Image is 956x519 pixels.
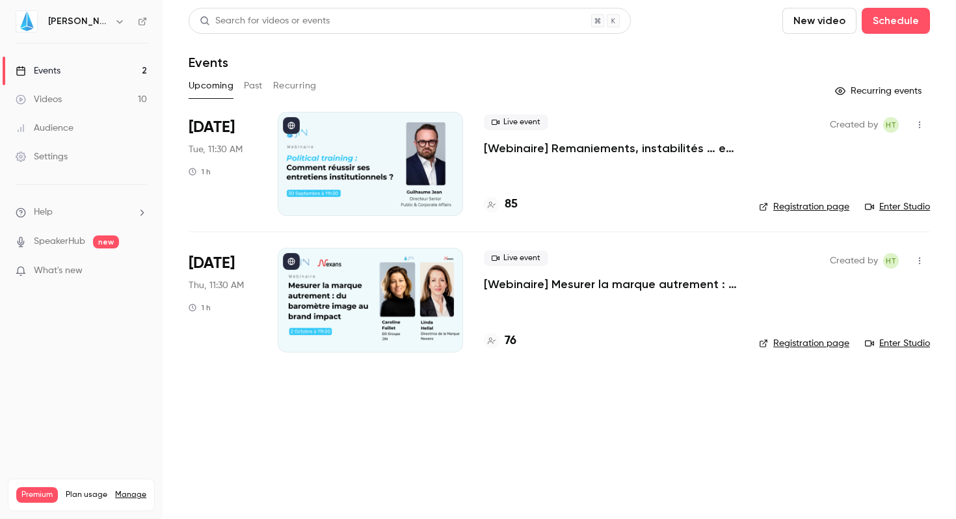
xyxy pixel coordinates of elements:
div: Videos [16,93,62,106]
a: Enter Studio [865,200,930,213]
a: 85 [484,196,518,213]
span: HT [886,253,896,269]
button: Past [244,75,263,96]
li: help-dropdown-opener [16,206,147,219]
span: HT [886,117,896,133]
button: Upcoming [189,75,233,96]
a: Registration page [759,337,849,350]
button: Recurring events [829,81,930,101]
span: Live event [484,114,548,130]
span: Hugo Tauzin [883,253,899,269]
div: Events [16,64,60,77]
div: Audience [16,122,73,135]
span: Help [34,206,53,219]
a: Manage [115,490,146,500]
a: [Webinaire] Remaniements, instabilités … et impact : comment réussir ses entretiens institutionne... [484,140,738,156]
iframe: Noticeable Trigger [131,265,147,277]
h4: 76 [505,332,516,350]
div: Settings [16,150,68,163]
button: Recurring [273,75,317,96]
span: Premium [16,487,58,503]
h4: 85 [505,196,518,213]
div: Search for videos or events [200,14,330,28]
span: Hugo Tauzin [883,117,899,133]
h6: [PERSON_NAME] [48,15,109,28]
h1: Events [189,55,228,70]
span: Plan usage [66,490,107,500]
div: 1 h [189,166,211,177]
span: What's new [34,264,83,278]
img: JIN [16,11,37,32]
button: New video [782,8,856,34]
a: Registration page [759,200,849,213]
a: SpeakerHub [34,235,85,248]
span: Created by [830,117,878,133]
span: Tue, 11:30 AM [189,143,243,156]
a: Enter Studio [865,337,930,350]
span: new [93,235,119,248]
button: Schedule [862,8,930,34]
div: Oct 2 Thu, 11:30 AM (Europe/Paris) [189,248,257,352]
span: Created by [830,253,878,269]
span: Live event [484,250,548,266]
a: [Webinaire] Mesurer la marque autrement : du baromètre image au brand impact [484,276,738,292]
div: Sep 30 Tue, 11:30 AM (Europe/Paris) [189,112,257,216]
span: [DATE] [189,253,235,274]
div: 1 h [189,302,211,313]
a: 76 [484,332,516,350]
span: Thu, 11:30 AM [189,279,244,292]
span: [DATE] [189,117,235,138]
